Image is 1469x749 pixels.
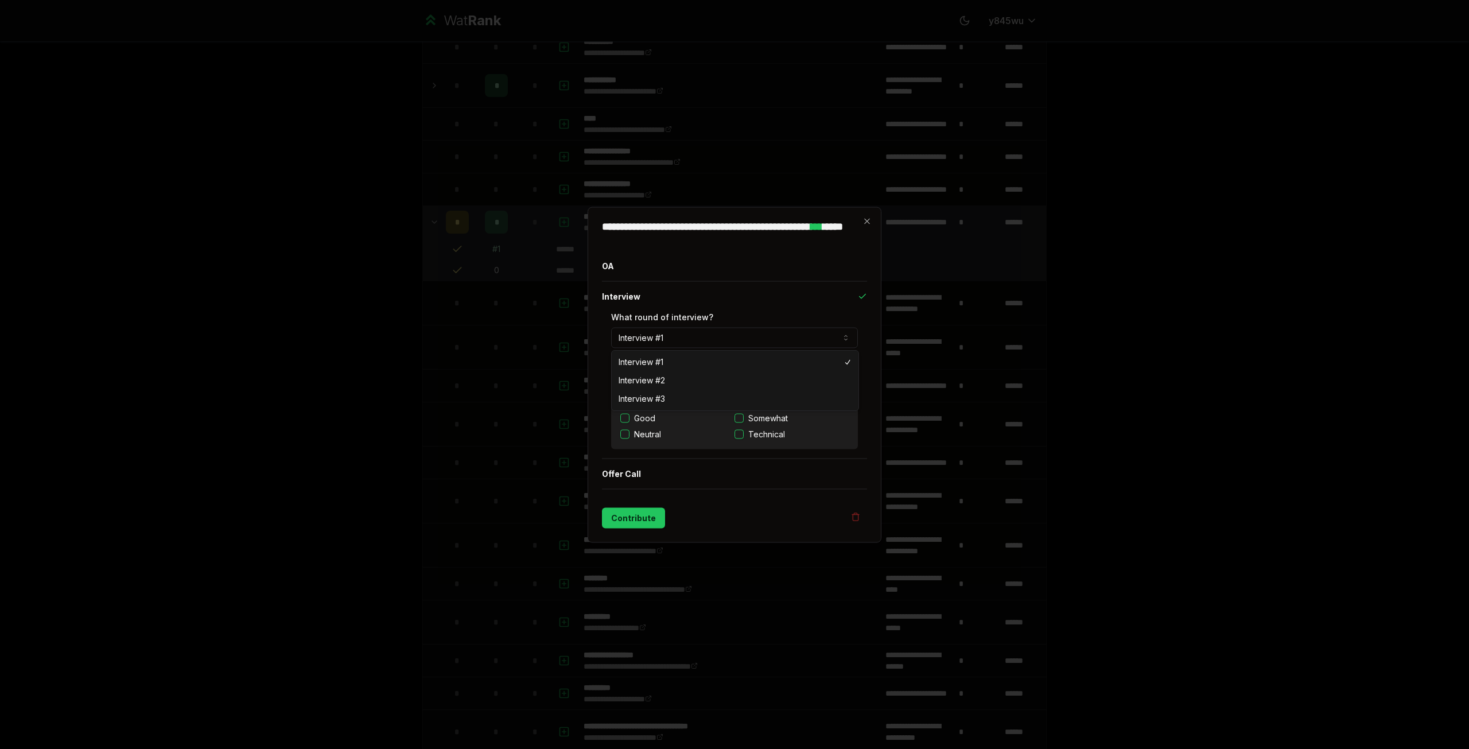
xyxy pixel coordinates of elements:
[748,428,785,440] span: Technical
[611,312,713,321] label: What round of interview?
[602,281,867,311] button: Interview
[748,412,788,424] span: Somewhat
[602,311,867,458] div: Interview
[602,459,867,488] button: Offer Call
[634,428,661,440] label: Neutral
[602,507,665,528] button: Contribute
[619,393,665,405] span: Interview #3
[619,375,665,386] span: Interview #2
[602,251,867,281] button: OA
[634,412,655,424] label: Good
[619,356,663,368] span: Interview #1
